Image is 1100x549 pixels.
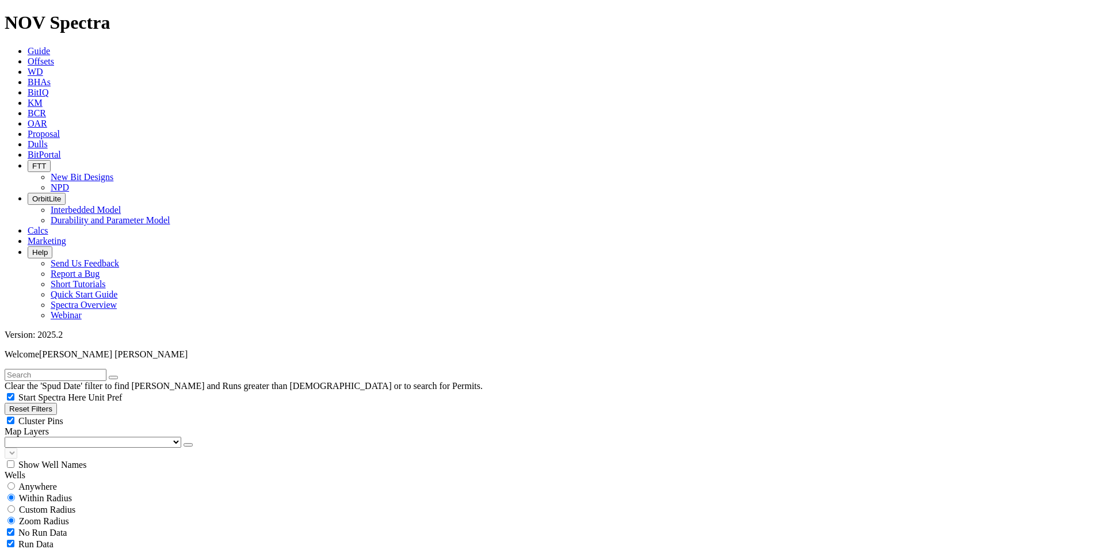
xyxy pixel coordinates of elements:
button: Help [28,246,52,258]
input: Start Spectra Here [7,393,14,401]
a: Send Us Feedback [51,258,119,268]
span: No Run Data [18,528,67,537]
a: Webinar [51,310,82,320]
a: KM [28,98,43,108]
span: Run Data [18,539,54,549]
p: Welcome [5,349,1095,360]
a: Proposal [28,129,60,139]
div: Wells [5,470,1095,481]
span: OrbitLite [32,195,61,203]
a: Spectra Overview [51,300,117,310]
button: Reset Filters [5,403,57,415]
a: Interbedded Model [51,205,121,215]
span: Clear the 'Spud Date' filter to find [PERSON_NAME] and Runs greater than [DEMOGRAPHIC_DATA] or to... [5,381,483,391]
span: Cluster Pins [18,416,63,426]
a: New Bit Designs [51,172,113,182]
a: OAR [28,119,47,128]
a: Dulls [28,139,48,149]
span: Unit Pref [88,392,122,402]
span: [PERSON_NAME] [PERSON_NAME] [39,349,188,359]
a: Calcs [28,226,48,235]
a: Durability and Parameter Model [51,215,170,225]
a: BHAs [28,77,51,87]
a: BCR [28,108,46,118]
span: Help [32,248,48,257]
div: Version: 2025.2 [5,330,1095,340]
a: BitIQ [28,87,48,97]
span: Show Well Names [18,460,86,470]
button: OrbitLite [28,193,66,205]
span: Zoom Radius [19,516,69,526]
h1: NOV Spectra [5,12,1095,33]
span: Map Layers [5,426,49,436]
input: Search [5,369,106,381]
a: Report a Bug [51,269,100,279]
button: FTT [28,160,51,172]
a: NPD [51,182,69,192]
a: Offsets [28,56,54,66]
a: Marketing [28,236,66,246]
a: WD [28,67,43,77]
span: Within Radius [19,493,72,503]
span: Anywhere [18,482,57,491]
span: Start Spectra Here [18,392,86,402]
a: Quick Start Guide [51,289,117,299]
a: Guide [28,46,50,56]
span: FTT [32,162,46,170]
a: BitPortal [28,150,61,159]
a: Short Tutorials [51,279,106,289]
span: Custom Radius [19,505,75,514]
